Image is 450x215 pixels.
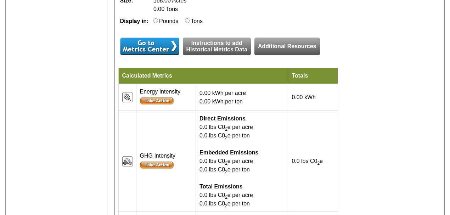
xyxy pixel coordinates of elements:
[120,38,179,55] input: Submit
[199,115,258,206] span: 0.0 lbs C0 e per acre 0.0 lbs C0 e per ton 0.0 lbs C0 e per acre 0.0 lbs C0 e per ton 0.0 lbs C0 ...
[225,195,227,200] sub: 2
[159,18,178,24] label: Pounds
[292,94,316,100] span: 0.00 kWh
[118,68,288,84] td: Calculated Metrics
[122,92,133,102] img: icon_resources_energy-2.png
[225,127,227,132] sub: 2
[122,156,133,166] img: icon_resources_ghg-2.png
[118,15,152,27] td: Display in:
[199,183,243,189] b: Total Emissions
[225,169,227,174] sub: 2
[140,97,174,104] input: Submit
[225,135,227,140] sub: 2
[292,158,323,164] span: 0.0 lbs C0 e
[254,38,320,55] a: Additional Resources
[225,203,227,208] sub: 2
[225,161,227,166] sub: 2
[199,149,258,155] b: Embedded Emissions
[199,90,246,104] span: 0.00 kWh per acre 0.00 kWh per ton
[140,162,174,169] input: Submit
[288,68,338,84] td: Totals
[317,161,320,166] sub: 2
[191,18,203,24] label: Tons
[136,84,196,111] td: Energy Intensity
[199,115,246,121] b: Direct Emissions
[183,38,251,55] a: Instructions to addHistorical Metrics Data
[136,111,196,212] td: GHG Intensity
